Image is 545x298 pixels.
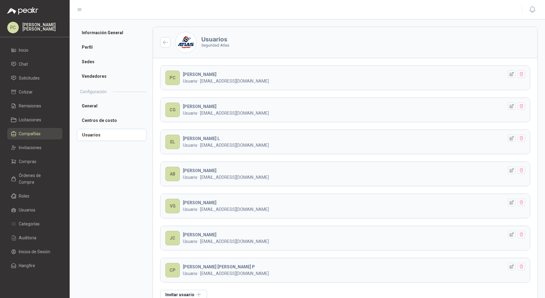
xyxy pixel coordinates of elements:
p: Usuario · [EMAIL_ADDRESS][DOMAIN_NAME] [183,238,504,245]
a: Sedes [77,56,147,68]
span: Usuarios [19,207,35,213]
span: Roles [19,193,29,199]
p: Usuario · [EMAIL_ADDRESS][DOMAIN_NAME] [183,206,504,213]
span: Auditoria [19,234,36,241]
b: [PERSON_NAME] [183,104,216,109]
a: Cotizar [7,86,62,98]
p: Usuario · [EMAIL_ADDRESS][DOMAIN_NAME] [183,270,504,277]
p: Seguridad Atlas [201,42,229,48]
a: Categorías [7,218,62,230]
a: Remisiones [7,100,62,112]
p: Usuario · [EMAIL_ADDRESS][DOMAIN_NAME] [183,110,504,116]
h3: Usuarios [201,36,229,42]
p: [PERSON_NAME] [PERSON_NAME] [22,23,62,31]
span: Hangfire [19,262,35,269]
a: Vendedores [77,70,147,82]
div: AB [165,167,180,181]
a: Solicitudes [7,72,62,84]
b: [PERSON_NAME] L [183,136,220,141]
a: Órdenes de Compra [7,170,62,188]
a: Roles [7,190,62,202]
span: Órdenes de Compra [19,172,57,185]
a: General [77,100,147,112]
a: Centros de costo [77,114,147,126]
img: Company Logo [176,32,196,53]
a: Usuarios [7,204,62,216]
a: Invitaciones [7,142,62,153]
b: [PERSON_NAME] [183,200,216,205]
div: VG [165,199,180,213]
a: Usuarios [77,129,147,141]
a: Auditoria [7,232,62,244]
a: Perfil [77,41,147,53]
div: JC [165,231,180,245]
p: Usuario · [EMAIL_ADDRESS][DOMAIN_NAME] [183,78,504,84]
span: Inicio [19,47,28,54]
div: CG [165,103,180,117]
span: Compañías [19,130,41,137]
span: Inicios de Sesión [19,248,50,255]
a: Información General [77,27,147,39]
span: Categorías [19,221,40,227]
div: CP [165,263,180,277]
a: Licitaciones [7,114,62,126]
span: Invitaciones [19,144,41,151]
div: PC [165,70,180,85]
span: Cotizar [19,89,33,95]
a: Chat [7,58,62,70]
div: PC [7,22,19,33]
a: Inicio [7,44,62,56]
span: Licitaciones [19,116,41,123]
a: Compañías [7,128,62,139]
span: Remisiones [19,103,41,109]
b: [PERSON_NAME] [PERSON_NAME] P [183,264,255,269]
span: Chat [19,61,28,67]
h2: Configuración [80,88,107,95]
span: Compras [19,158,36,165]
a: Inicios de Sesión [7,246,62,257]
span: Solicitudes [19,75,40,81]
a: Compras [7,156,62,167]
b: [PERSON_NAME] [183,72,216,77]
p: Usuario · [EMAIL_ADDRESS][DOMAIN_NAME] [183,142,504,149]
img: Logo peakr [7,7,38,15]
div: EL [165,135,180,149]
a: Hangfire [7,260,62,271]
p: Usuario · [EMAIL_ADDRESS][DOMAIN_NAME] [183,174,504,181]
b: [PERSON_NAME] [183,232,216,237]
b: [PERSON_NAME] [183,168,216,173]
